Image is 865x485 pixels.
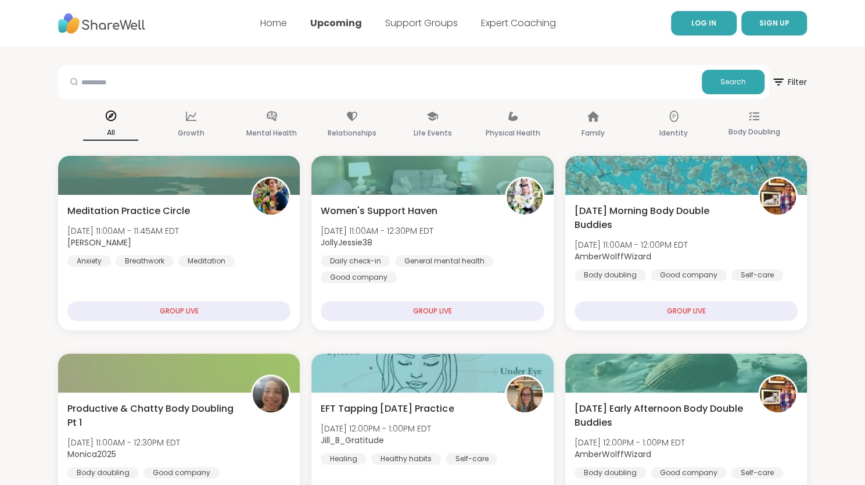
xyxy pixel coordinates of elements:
button: SIGN UP [741,11,807,35]
span: Filter [771,68,807,96]
div: Daily check-in [321,255,390,267]
span: Meditation Practice Circle [67,204,190,218]
p: Relationships [328,126,376,140]
div: Good company [651,467,727,479]
b: Monica2025 [67,448,116,460]
img: JollyJessie38 [507,179,543,215]
img: Monica2025 [253,376,289,412]
span: Productive & Chatty Body Doubling Pt 1 [67,402,238,430]
img: Jill_B_Gratitude [507,376,543,412]
span: [DATE] 12:00PM - 1:00PM EDT [575,437,685,448]
a: Support Groups [385,16,458,30]
span: EFT Tapping [DATE] Practice [321,402,454,416]
span: [DATE] Morning Body Double Buddies [575,204,745,232]
span: [DATE] 11:00AM - 12:30PM EDT [67,437,180,448]
span: SIGN UP [759,18,789,28]
span: [DATE] Early Afternoon Body Double Buddies [575,402,745,430]
div: Self-care [446,453,497,465]
p: Family [582,126,605,140]
img: ShareWell Nav Logo [58,8,145,40]
div: GROUP LIVE [67,301,290,321]
a: LOG IN [671,11,737,35]
div: Anxiety [67,255,111,267]
div: Body doubling [575,269,646,281]
div: Good company [651,269,727,281]
div: Healthy habits [371,453,441,465]
p: Physical Health [486,126,540,140]
a: Upcoming [310,16,362,30]
b: AmberWolffWizard [575,448,651,460]
div: Body doubling [67,467,139,479]
p: Mental Health [246,126,297,140]
div: Self-care [731,269,783,281]
p: All [83,126,138,141]
span: Search [720,77,746,87]
p: Life Events [413,126,451,140]
button: Search [702,70,764,94]
span: [DATE] 12:00PM - 1:00PM EDT [321,423,431,434]
span: Women's Support Haven [321,204,437,218]
b: Jill_B_Gratitude [321,434,384,446]
div: Self-care [731,467,783,479]
a: Expert Coaching [481,16,556,30]
button: Filter [771,65,807,99]
div: Breathwork [116,255,174,267]
div: Healing [321,453,367,465]
span: [DATE] 11:00AM - 12:00PM EDT [575,239,688,251]
img: AmberWolffWizard [760,179,796,215]
div: GROUP LIVE [575,301,798,321]
span: LOG IN [691,18,716,28]
p: Identity [659,126,688,140]
b: AmberWolffWizard [575,251,651,262]
div: Good company [321,272,397,283]
b: JollyJessie38 [321,237,372,248]
a: Home [260,16,287,30]
div: Good company [143,467,220,479]
img: Nicholas [253,179,289,215]
img: AmberWolffWizard [760,376,796,412]
b: [PERSON_NAME] [67,237,131,248]
div: Body doubling [575,467,646,479]
p: Growth [178,126,204,140]
span: [DATE] 11:00AM - 11:45AM EDT [67,225,179,237]
p: Body Doubling [728,125,780,139]
div: GROUP LIVE [321,301,544,321]
div: Meditation [178,255,235,267]
span: [DATE] 11:00AM - 12:30PM EDT [321,225,433,237]
div: General mental health [395,255,493,267]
